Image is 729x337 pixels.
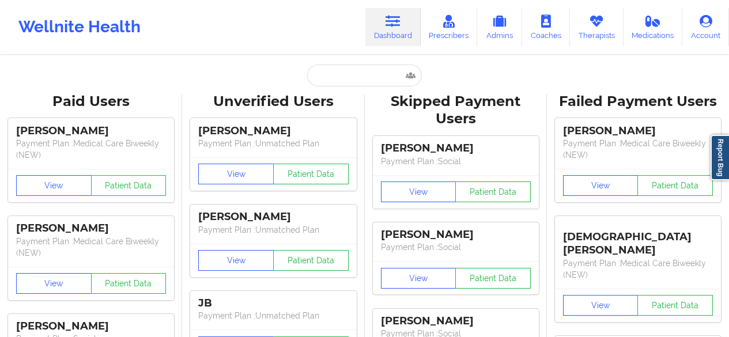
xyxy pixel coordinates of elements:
p: Payment Plan : Social [381,156,531,167]
button: Patient Data [273,250,349,271]
div: [PERSON_NAME] [381,142,531,155]
button: Patient Data [91,175,167,196]
button: Patient Data [91,273,167,294]
p: Payment Plan : Unmatched Plan [198,310,348,321]
p: Payment Plan : Medical Care Biweekly (NEW) [563,138,713,161]
p: Payment Plan : Unmatched Plan [198,138,348,149]
a: Account [682,8,729,46]
p: Payment Plan : Medical Care Biweekly (NEW) [16,138,166,161]
button: View [563,295,639,316]
div: JB [198,297,348,310]
a: Report Bug [711,135,729,180]
div: Failed Payment Users [555,93,721,111]
p: Payment Plan : Medical Care Biweekly (NEW) [16,236,166,259]
a: Dashboard [365,8,421,46]
p: Payment Plan : Unmatched Plan [198,224,348,236]
button: View [198,250,274,271]
a: Prescribers [421,8,478,46]
button: Patient Data [637,295,713,316]
a: Medications [624,8,683,46]
div: [PERSON_NAME] [563,124,713,138]
div: [PERSON_NAME] [198,124,348,138]
div: [PERSON_NAME] [16,320,166,333]
button: View [16,175,92,196]
button: View [198,164,274,184]
div: Skipped Payment Users [373,93,539,128]
button: Patient Data [273,164,349,184]
button: Patient Data [455,268,531,289]
button: View [563,175,639,196]
button: View [16,273,92,294]
div: [PERSON_NAME] [16,222,166,235]
div: Unverified Users [190,93,356,111]
div: [PERSON_NAME] [381,315,531,328]
button: Patient Data [455,181,531,202]
div: [PERSON_NAME] [16,124,166,138]
p: Payment Plan : Medical Care Biweekly (NEW) [563,258,713,281]
div: [DEMOGRAPHIC_DATA][PERSON_NAME] [563,222,713,257]
div: [PERSON_NAME] [198,210,348,224]
button: View [381,181,456,202]
a: Therapists [570,8,624,46]
p: Payment Plan : Social [381,241,531,253]
a: Admins [477,8,522,46]
a: Coaches [522,8,570,46]
div: [PERSON_NAME] [381,228,531,241]
button: Patient Data [637,175,713,196]
div: Paid Users [8,93,174,111]
button: View [381,268,456,289]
